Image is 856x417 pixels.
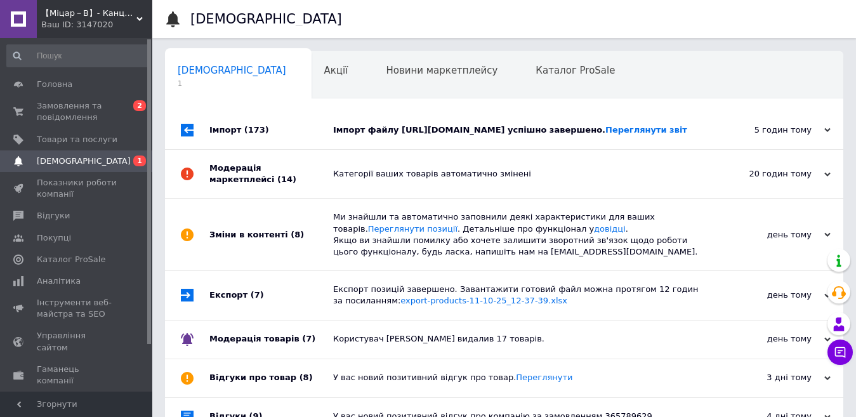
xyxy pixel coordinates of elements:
span: [DEMOGRAPHIC_DATA] [37,156,131,167]
span: (14) [277,175,296,184]
span: Показники роботи компанії [37,177,117,200]
span: Покупці [37,232,71,244]
input: Пошук [6,44,150,67]
div: Експорт позицій завершено. Завантажити готовий файл можна протягом 12 годин за посиланням: [333,284,704,307]
span: Гаманець компанії [37,364,117,387]
div: Користувач [PERSON_NAME] видалив 17 товарів. [333,333,704,345]
span: Замовлення та повідомлення [37,100,117,123]
div: Відгуки про товар [209,359,333,397]
span: Новини маркетплейсу [386,65,497,76]
span: 【 Міцар－В】- Канцтовари від виробника [41,8,136,19]
span: Відгуки [37,210,70,222]
button: Чат з покупцем [827,340,853,365]
span: Товари та послуги [37,134,117,145]
div: 20 годин тому [704,168,831,180]
div: Ми знайшли та автоматично заповнили деякі характеристики для ваших товарів. . Детальніше про функ... [333,211,704,258]
div: 3 дні тому [704,372,831,383]
span: (8) [300,373,313,382]
span: 1 [133,156,146,166]
span: (8) [291,230,304,239]
span: [DEMOGRAPHIC_DATA] [178,65,286,76]
span: Аналітика [37,275,81,287]
span: 1 [178,79,286,88]
div: Ваш ID: 3147020 [41,19,152,30]
div: Імпорт [209,111,333,149]
div: Експорт [209,271,333,319]
span: Інструменти веб-майстра та SEO [37,297,117,320]
div: день тому [704,333,831,345]
div: Імпорт файлу [URL][DOMAIN_NAME] успішно завершено. [333,124,704,136]
a: Переглянути [516,373,572,382]
a: export-products-11-10-25_12-37-39.xlsx [400,296,567,305]
div: Модерація маркетплейсі [209,150,333,198]
div: Зміни в контенті [209,199,333,270]
h1: [DEMOGRAPHIC_DATA] [190,11,342,27]
span: Акції [324,65,348,76]
div: 5 годин тому [704,124,831,136]
a: Переглянути позиції [368,224,458,234]
a: Переглянути звіт [605,125,687,135]
div: день тому [704,289,831,301]
div: У вас новий позитивний відгук про товар. [333,372,704,383]
span: Каталог ProSale [37,254,105,265]
span: Каталог ProSale [536,65,615,76]
span: 2 [133,100,146,111]
div: Модерація товарів [209,321,333,359]
span: (173) [244,125,269,135]
span: Управління сайтом [37,330,117,353]
span: Головна [37,79,72,90]
span: (7) [251,290,264,300]
a: довідці [594,224,626,234]
div: день тому [704,229,831,241]
div: Категорії ваших товарів автоматично змінені [333,168,704,180]
span: (7) [302,334,315,343]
